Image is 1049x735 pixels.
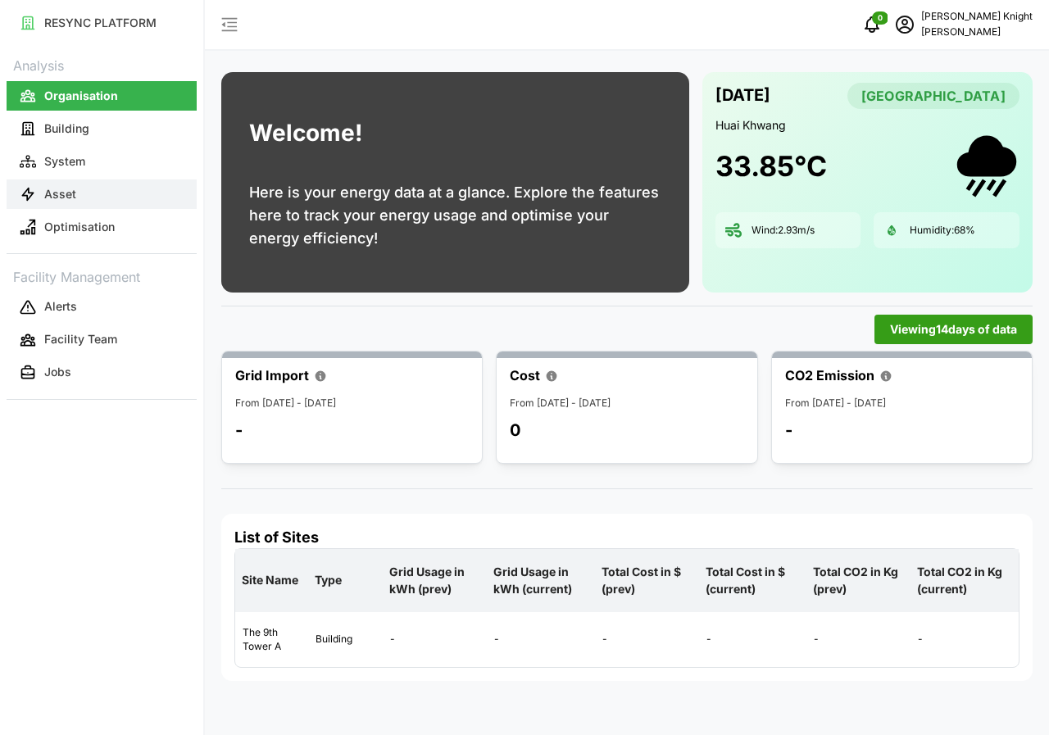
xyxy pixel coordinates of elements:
h1: 33.85 °C [715,148,827,184]
a: RESYNC PLATFORM [7,7,197,39]
button: schedule [888,8,921,41]
p: Total CO2 in Kg (current) [914,551,1015,610]
h1: Welcome! [249,116,362,151]
p: Optimisation [44,219,115,235]
p: Grid Import [235,365,309,386]
button: Building [7,114,197,143]
span: Viewing 14 days of data [890,315,1017,343]
p: From [DATE] - [DATE] [510,396,743,411]
span: 0 [878,12,883,24]
button: Asset [7,179,197,209]
p: [DATE] [715,82,770,109]
p: Asset [44,186,76,202]
p: Alerts [44,298,77,315]
p: Facility Management [7,264,197,288]
a: Organisation [7,79,197,112]
p: Huai Khwang [715,117,1019,134]
p: Analysis [7,52,197,76]
button: Alerts [7,293,197,322]
div: Building [309,619,382,660]
button: Viewing14days of data [874,315,1033,344]
button: Facility Team [7,325,197,355]
p: Jobs [44,364,71,380]
p: Total Cost in $ (current) [702,551,804,610]
div: - [911,619,1018,660]
p: Grid Usage in kWh (current) [490,551,592,610]
p: Total Cost in $ (prev) [598,551,696,610]
button: RESYNC PLATFORM [7,8,197,38]
p: Facility Team [44,331,117,347]
p: - [785,419,792,442]
p: Humidity: 68 % [910,224,975,238]
div: - [700,619,806,660]
p: Organisation [44,88,118,104]
p: Cost [510,365,540,386]
a: Jobs [7,356,197,389]
p: Site Name [238,559,305,601]
p: Wind: 2.93 m/s [752,224,815,238]
p: Here is your energy data at a glance. Explore the features here to track your energy usage and op... [249,181,661,250]
a: System [7,145,197,178]
p: Type [311,559,379,601]
div: - [488,619,594,660]
a: Facility Team [7,324,197,356]
div: The 9th Tower A [236,613,307,667]
a: Asset [7,178,197,211]
p: Building [44,120,89,137]
button: notifications [856,8,888,41]
button: Jobs [7,358,197,388]
a: Alerts [7,291,197,324]
p: RESYNC PLATFORM [44,15,157,31]
button: Optimisation [7,212,197,242]
a: Optimisation [7,211,197,243]
p: Total CO2 in Kg (prev) [810,551,907,610]
a: Building [7,112,197,145]
p: - [235,419,243,442]
p: [PERSON_NAME] [921,25,1033,40]
p: From [DATE] - [DATE] [785,396,1019,411]
button: System [7,147,197,176]
h4: List of Sites [234,527,1019,548]
p: CO2 Emission [785,365,874,386]
p: [PERSON_NAME] Knight [921,9,1033,25]
button: Organisation [7,81,197,111]
p: Grid Usage in kWh (prev) [386,551,484,610]
span: [GEOGRAPHIC_DATA] [861,84,1006,108]
div: - [384,619,486,660]
p: From [DATE] - [DATE] [235,396,469,411]
p: 0 [510,419,520,442]
p: System [44,153,85,170]
div: - [596,619,698,660]
div: - [807,619,910,660]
